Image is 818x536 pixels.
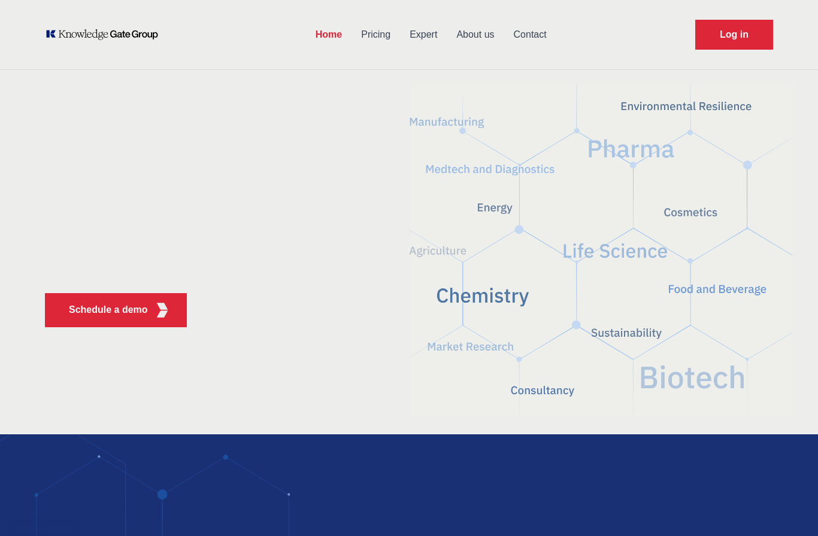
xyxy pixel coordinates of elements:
[13,525,74,531] div: Cookie settings
[45,293,187,327] button: Schedule a demoKGG Fifth Element RED
[447,19,504,50] a: About us
[155,303,170,318] img: KGG Fifth Element RED
[45,29,166,41] a: KOL Knowledge Platform: Talk to Key External Experts (KEE)
[69,303,148,317] p: Schedule a demo
[400,19,447,50] a: Expert
[504,19,556,50] a: Contact
[352,19,400,50] a: Pricing
[695,20,773,50] a: Request Demo
[306,19,352,50] a: Home
[409,78,792,422] img: KGG Fifth Element RED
